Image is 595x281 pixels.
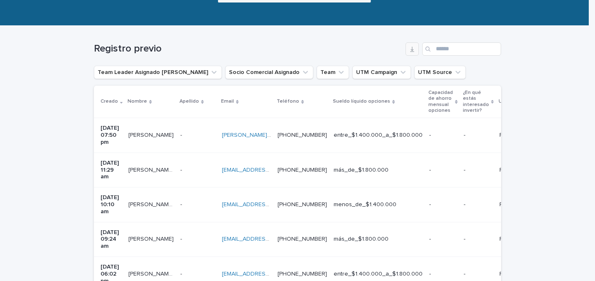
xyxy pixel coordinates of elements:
[128,200,175,208] p: Paula Andrea Gaete Aroca
[499,165,528,174] p: Facebook
[333,97,390,106] p: Sueldo líquido opciones
[464,236,493,243] p: -
[499,97,528,106] p: UTM Source
[334,271,423,278] p: entre_$1.400.000_a_$1.800.000
[222,167,316,173] a: [EMAIL_ADDRESS][DOMAIN_NAME]
[499,234,528,243] p: Facebook
[278,167,327,173] a: [PHONE_NUMBER]
[317,66,349,79] button: Team
[499,269,528,278] p: Facebook
[429,132,457,139] p: -
[222,271,316,277] a: [EMAIL_ADDRESS][DOMAIN_NAME]
[499,130,528,139] p: Facebook
[94,43,402,55] h1: Registro previo
[464,167,493,174] p: -
[429,167,457,174] p: -
[422,42,501,56] input: Search
[180,269,184,278] p: -
[222,202,316,207] a: [EMAIL_ADDRESS][DOMAIN_NAME]
[429,271,457,278] p: -
[277,97,299,106] p: Teléfono
[101,97,118,106] p: Creado
[225,66,313,79] button: Socio Comercial Asignado
[221,97,234,106] p: Email
[101,160,122,180] p: [DATE] 11:29 am
[464,201,493,208] p: -
[94,66,222,79] button: Team Leader Asignado LLamados
[128,165,175,174] p: Gilda Fuentes Cannobbio
[128,97,147,106] p: Nombre
[463,88,489,116] p: ¿En qué estás interesado invertir?
[222,132,406,138] a: [PERSON_NAME][EMAIL_ADDRESS][PERSON_NAME][DOMAIN_NAME]
[429,201,457,208] p: -
[101,229,122,250] p: [DATE] 09:24 am
[222,236,316,242] a: [EMAIL_ADDRESS][DOMAIN_NAME]
[352,66,411,79] button: UTM Campaign
[278,202,327,207] a: [PHONE_NUMBER]
[334,167,423,174] p: más_de_$1.800.000
[414,66,466,79] button: UTM Source
[179,97,199,106] p: Apellido
[180,130,184,139] p: -
[278,132,327,138] a: [PHONE_NUMBER]
[428,88,453,116] p: Capacidad de ahorro mensual opciones
[128,269,175,278] p: Perez Cortes Pedro
[429,236,457,243] p: -
[128,130,175,139] p: Jesenia Rodriguez
[101,194,122,215] p: [DATE] 10:10 am
[334,236,423,243] p: más_de_$1.800.000
[499,200,528,208] p: Facebook
[464,132,493,139] p: -
[128,234,175,243] p: [PERSON_NAME]
[278,271,327,277] a: [PHONE_NUMBER]
[278,236,327,242] a: [PHONE_NUMBER]
[101,125,122,145] p: [DATE] 07:50 pm
[334,201,423,208] p: menos_de_$1.400.000
[180,234,184,243] p: -
[180,200,184,208] p: -
[334,132,423,139] p: entre_$1.400.000_a_$1.800.000
[180,165,184,174] p: -
[464,271,493,278] p: -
